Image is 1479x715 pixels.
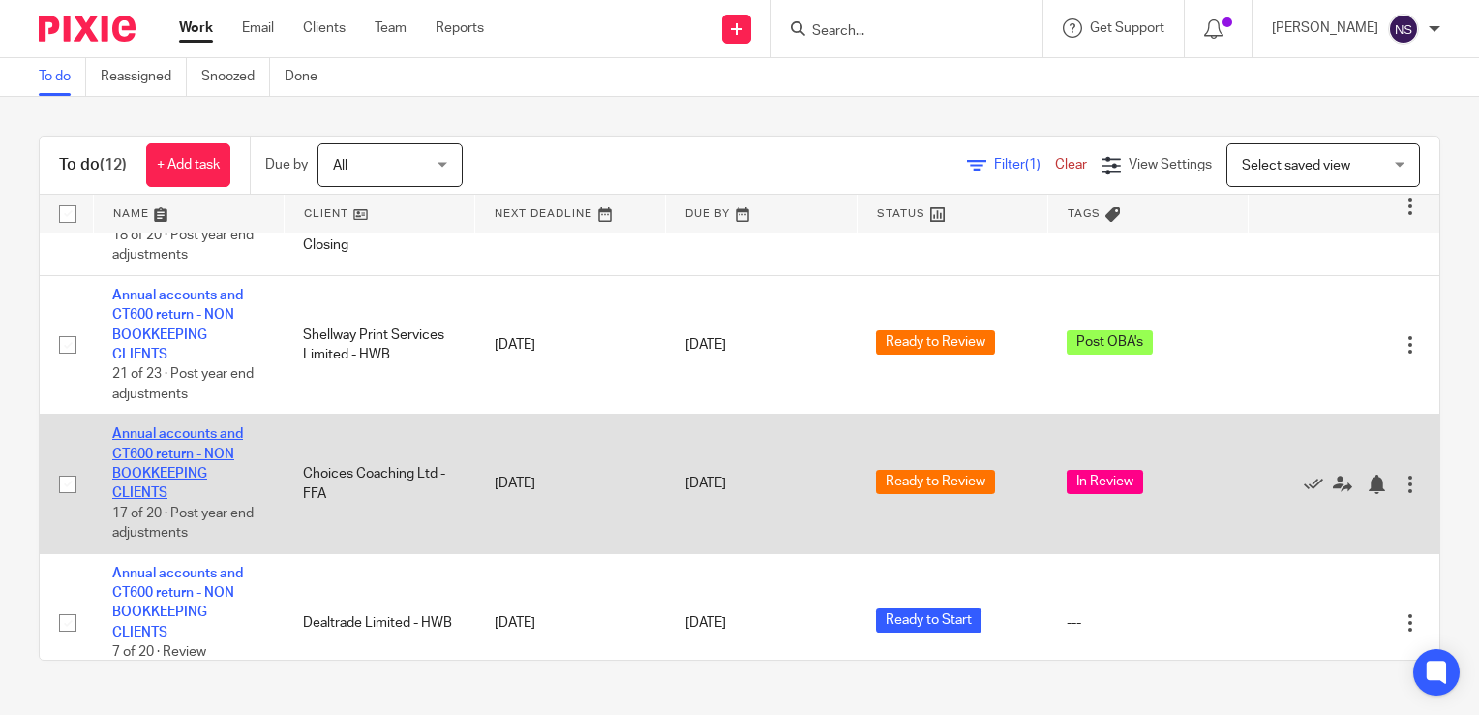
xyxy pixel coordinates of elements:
a: + Add task [146,143,230,187]
td: Shellway Print Services Limited - HWB [284,275,474,414]
span: [DATE] [685,616,726,630]
span: Get Support [1090,21,1164,35]
td: Dealtrade Limited - HWB [284,553,474,692]
a: Clear [1055,158,1087,171]
td: Choices Coaching Ltd - FFA [284,415,474,553]
a: Email [242,18,274,38]
td: [DATE] [475,415,666,553]
a: Done [285,58,332,96]
span: Ready to Start [876,608,981,633]
span: Filter [994,158,1055,171]
span: [DATE] [685,477,726,490]
input: Search [810,23,984,41]
span: (1) [1025,158,1041,171]
a: Reassigned [101,58,187,96]
span: All [333,159,347,172]
a: Team [375,18,407,38]
h1: To do [59,155,127,175]
span: View Settings [1129,158,1212,171]
a: Annual accounts and CT600 return - NON BOOKKEEPING CLIENTS [112,567,243,639]
a: Clients [303,18,346,38]
a: Work [179,18,213,38]
p: Due by [265,155,308,174]
a: Annual accounts and CT600 return - NON BOOKKEEPING CLIENTS [112,427,243,500]
span: [DATE] [685,338,726,352]
span: Tags [1068,208,1101,219]
td: [DATE] [475,275,666,414]
span: 21 of 23 · Post year end adjustments [112,367,254,401]
span: 18 of 20 · Post year end adjustments [112,229,254,263]
span: Post OBA's [1067,330,1153,355]
span: Select saved view [1242,159,1350,172]
div: --- [1067,613,1228,633]
span: (12) [100,157,127,172]
a: To do [39,58,86,96]
p: [PERSON_NAME] [1272,18,1378,38]
a: Mark as done [1304,474,1333,493]
a: Reports [436,18,484,38]
img: svg%3E [1388,14,1419,45]
span: 7 of 20 · Review information from client [112,645,251,679]
a: Annual accounts and CT600 return - NON BOOKKEEPING CLIENTS [112,289,243,361]
span: Ready to Review [876,330,995,355]
span: 17 of 20 · Post year end adjustments [112,507,254,541]
span: Ready to Review [876,470,995,494]
a: Snoozed [201,58,270,96]
img: Pixie [39,16,136,42]
td: [DATE] [475,553,666,692]
span: In Review [1067,470,1143,494]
